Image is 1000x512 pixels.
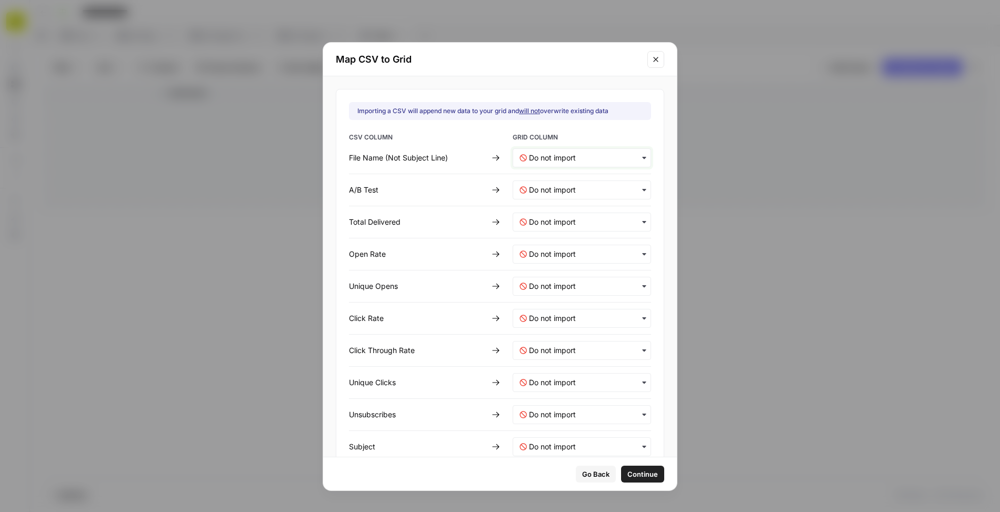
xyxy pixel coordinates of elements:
[627,469,658,479] span: Continue
[349,441,487,452] div: Subject
[349,345,487,356] div: Click Through Rate
[529,313,644,324] input: Do not import
[349,409,487,420] div: Unsubscribes
[576,466,616,483] button: Go Back
[529,153,644,163] input: Do not import
[529,249,644,259] input: Do not import
[529,409,644,420] input: Do not import
[513,133,651,144] span: GRID COLUMN
[529,377,644,388] input: Do not import
[349,313,487,324] div: Click Rate
[621,466,664,483] button: Continue
[349,217,487,227] div: Total Delivered
[357,106,608,116] div: Importing a CSV will append new data to your grid and overwrite existing data
[519,107,540,115] u: will not
[349,249,487,259] div: Open Rate
[336,52,641,67] h2: Map CSV to Grid
[349,153,487,163] div: File Name (Not Subject Line)
[349,281,487,292] div: Unique Opens
[529,185,644,195] input: Do not import
[349,377,487,388] div: Unique Clicks
[647,51,664,68] button: Close modal
[529,345,644,356] input: Do not import
[529,217,644,227] input: Do not import
[582,469,609,479] span: Go Back
[529,441,644,452] input: Do not import
[349,185,487,195] div: A/B Test
[349,133,487,144] span: CSV COLUMN
[529,281,644,292] input: Do not import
